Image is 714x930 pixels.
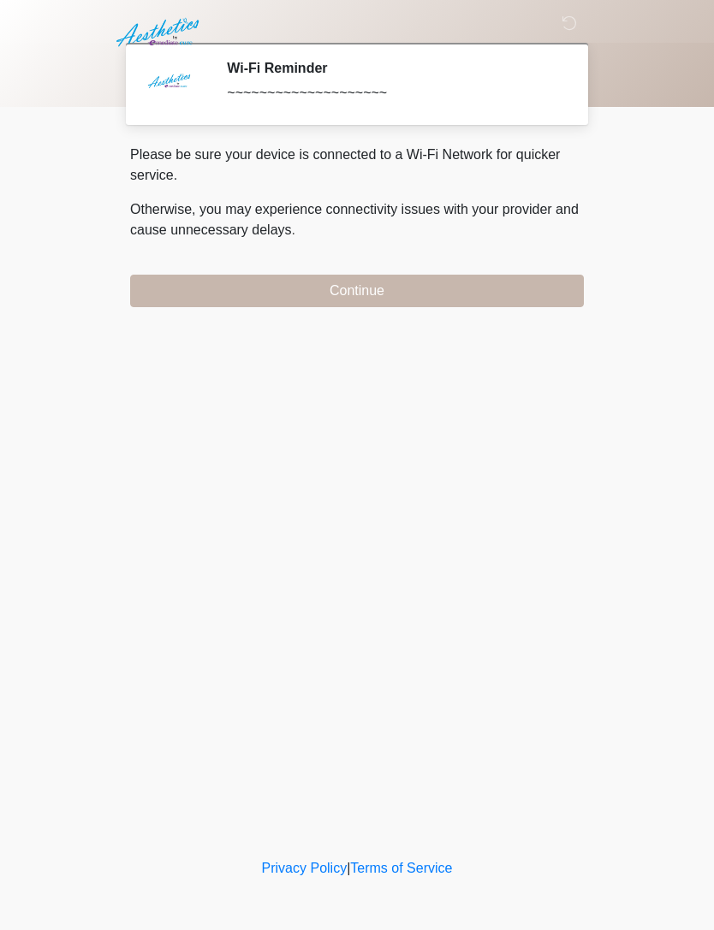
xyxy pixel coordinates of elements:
span: . [292,222,295,237]
a: Terms of Service [350,861,452,875]
p: Please be sure your device is connected to a Wi-Fi Network for quicker service. [130,145,584,186]
img: Agent Avatar [143,60,194,111]
a: Privacy Policy [262,861,348,875]
div: ~~~~~~~~~~~~~~~~~~~~ [227,83,558,104]
h2: Wi-Fi Reminder [227,60,558,76]
button: Continue [130,275,584,307]
img: Aesthetics by Emediate Cure Logo [113,13,206,52]
p: Otherwise, you may experience connectivity issues with your provider and cause unnecessary delays [130,199,584,240]
a: | [347,861,350,875]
